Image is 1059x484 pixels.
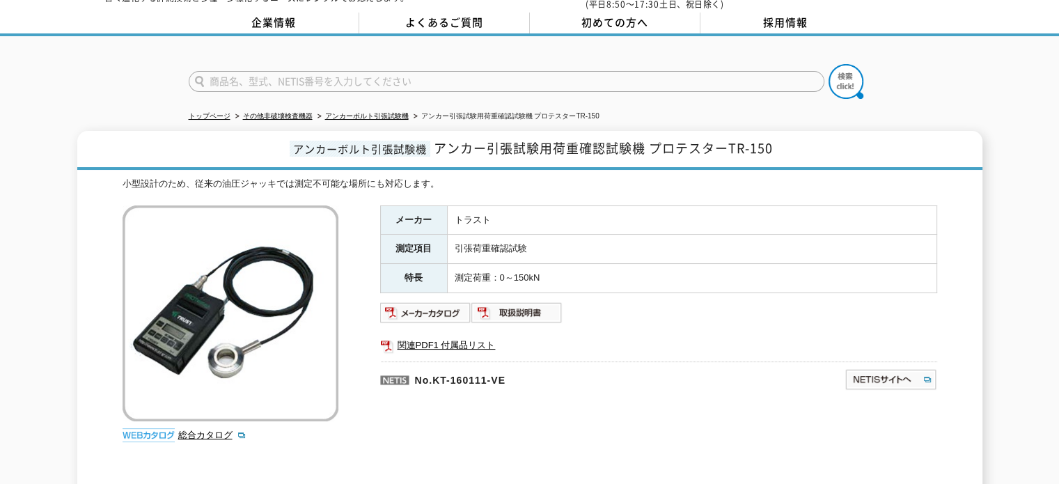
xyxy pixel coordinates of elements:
[530,13,700,33] a: 初めての方へ
[447,264,936,293] td: 測定荷重：0～150kN
[380,361,710,395] p: No.KT-160111-VE
[447,235,936,264] td: 引張荷重確認試験
[380,336,937,354] a: 関連PDF1 付属品リスト
[845,368,937,391] img: NETISサイトへ
[581,15,648,30] span: 初めての方へ
[189,112,230,120] a: トップページ
[359,13,530,33] a: よくあるご質問
[243,112,313,120] a: その他非破壊検査機器
[123,177,937,192] div: 小型設計のため、従来の油圧ジャッキでは測定不可能な場所にも対応します。
[380,302,471,324] img: メーカーカタログ
[380,205,447,235] th: メーカー
[290,141,430,157] span: アンカーボルト引張試験機
[178,430,246,440] a: 総合カタログ
[380,235,447,264] th: 測定項目
[434,139,773,157] span: アンカー引張試験用荷重確認試験機 プロテスターTR-150
[700,13,871,33] a: 採用情報
[325,112,409,120] a: アンカーボルト引張試験機
[123,428,175,442] img: webカタログ
[829,64,863,99] img: btn_search.png
[471,302,563,324] img: 取扱説明書
[447,205,936,235] td: トラスト
[189,13,359,33] a: 企業情報
[411,109,599,124] li: アンカー引張試験用荷重確認試験機 プロテスターTR-150
[189,71,824,92] input: 商品名、型式、NETIS番号を入力してください
[123,205,338,421] img: アンカー引張試験用荷重確認試験機 プロテスターTR-150
[380,264,447,293] th: 特長
[380,311,471,321] a: メーカーカタログ
[471,311,563,321] a: 取扱説明書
